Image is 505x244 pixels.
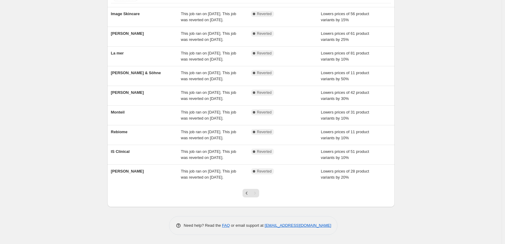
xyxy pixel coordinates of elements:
[181,51,236,61] span: This job ran on [DATE]. This job was reverted on [DATE].
[321,149,369,160] span: Lowers prices of 51 product variants by 10%
[181,90,236,101] span: This job ran on [DATE]. This job was reverted on [DATE].
[181,71,236,81] span: This job ran on [DATE]. This job was reverted on [DATE].
[111,12,140,16] span: Image Skincare
[111,130,128,134] span: Rebiome
[257,71,272,75] span: Reverted
[230,223,265,228] span: or email support at
[181,169,236,180] span: This job ran on [DATE]. This job was reverted on [DATE].
[257,90,272,95] span: Reverted
[321,51,369,61] span: Lowers prices of 81 product variants by 10%
[321,90,369,101] span: Lowers prices of 42 product variants by 30%
[111,71,161,75] span: [PERSON_NAME] & Söhne
[321,169,369,180] span: Lowers prices of 28 product variants by 20%
[111,31,144,36] span: [PERSON_NAME]
[111,90,144,95] span: [PERSON_NAME]
[321,71,369,81] span: Lowers prices of 11 product variants by 50%
[243,189,259,197] nav: Pagination
[181,31,236,42] span: This job ran on [DATE]. This job was reverted on [DATE].
[181,130,236,140] span: This job ran on [DATE]. This job was reverted on [DATE].
[111,149,130,154] span: IS Clinical
[265,223,331,228] a: [EMAIL_ADDRESS][DOMAIN_NAME]
[257,12,272,16] span: Reverted
[243,189,251,197] button: Previous
[111,51,124,55] span: La mer
[321,110,369,120] span: Lowers prices of 31 product variants by 10%
[257,149,272,154] span: Reverted
[321,12,369,22] span: Lowers prices of 56 product variants by 15%
[181,110,236,120] span: This job ran on [DATE]. This job was reverted on [DATE].
[181,12,236,22] span: This job ran on [DATE]. This job was reverted on [DATE].
[111,169,144,173] span: [PERSON_NAME]
[321,31,369,42] span: Lowers prices of 61 product variants by 25%
[184,223,222,228] span: Need help? Read the
[111,110,125,114] span: Monteil
[222,223,230,228] a: FAQ
[257,169,272,174] span: Reverted
[257,31,272,36] span: Reverted
[257,51,272,56] span: Reverted
[181,149,236,160] span: This job ran on [DATE]. This job was reverted on [DATE].
[321,130,369,140] span: Lowers prices of 11 product variants by 10%
[257,110,272,115] span: Reverted
[257,130,272,134] span: Reverted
